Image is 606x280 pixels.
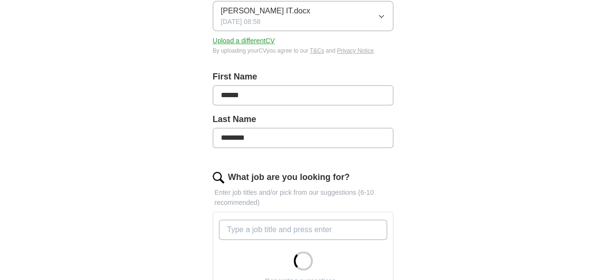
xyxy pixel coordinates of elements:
[213,70,394,83] label: First Name
[213,188,394,208] p: Enter job titles and/or pick from our suggestions (6-10 recommended)
[310,47,324,54] a: T&Cs
[337,47,374,54] a: Privacy Notice
[213,46,394,55] div: By uploading your CV you agree to our and .
[213,172,224,183] img: search.png
[221,5,310,17] span: [PERSON_NAME] IT.docx
[213,1,394,31] button: [PERSON_NAME] IT.docx[DATE] 08:58
[213,36,275,46] button: Upload a differentCV
[221,17,261,27] span: [DATE] 08:58
[219,220,388,240] input: Type a job title and press enter
[213,113,394,126] label: Last Name
[228,171,350,184] label: What job are you looking for?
